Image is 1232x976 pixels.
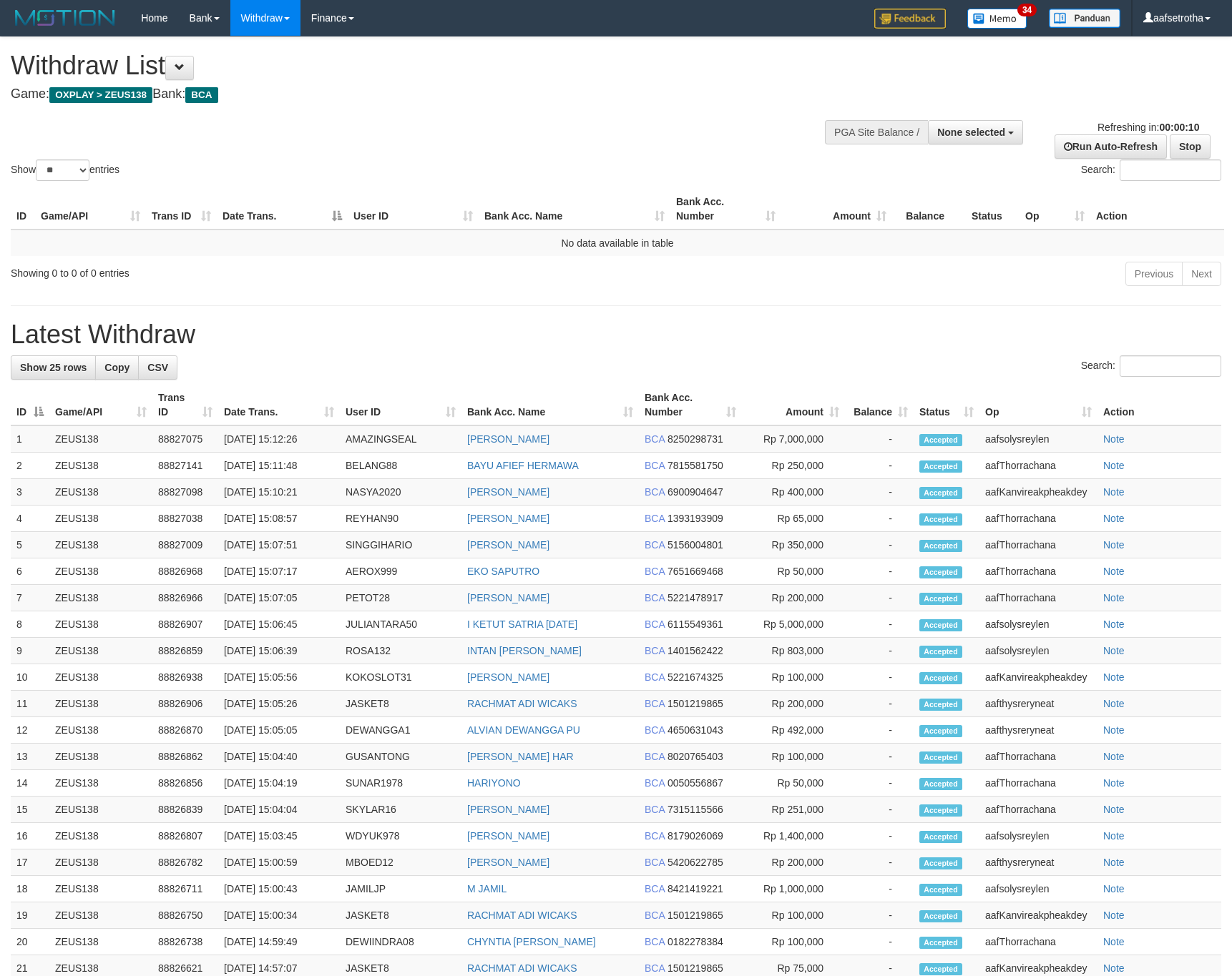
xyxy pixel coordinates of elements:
[742,691,845,717] td: Rp 200,000
[979,691,1097,717] td: aafthysreryneat
[218,876,340,902] td: [DATE] 15:00:43
[218,797,340,823] td: [DATE] 15:04:04
[1103,751,1125,762] a: Note
[919,699,962,711] span: Accepted
[340,453,461,479] td: BELANG88
[467,883,507,894] a: M JAMIL
[742,506,845,532] td: Rp 65,000
[845,425,914,453] td: -
[49,849,152,876] td: ZEUS138
[1103,724,1125,736] a: Note
[845,691,914,717] td: -
[1055,134,1167,159] a: Run Auto-Refresh
[340,664,461,691] td: KOKOSLOT31
[845,876,914,902] td: -
[919,884,962,896] span: Accepted
[11,902,49,929] td: 19
[645,698,665,709] span: BCA
[11,159,119,181] label: Show entries
[49,385,152,425] th: Game/API: activate to sort column ascending
[919,460,962,473] span: Accepted
[979,453,1097,479] td: aafThorrachana
[218,717,340,744] td: [DATE] 15:05:05
[919,434,962,446] span: Accepted
[467,486,549,498] a: [PERSON_NAME]
[49,717,152,744] td: ZEUS138
[845,744,914,770] td: -
[49,638,152,664] td: ZEUS138
[668,592,723,603] span: Copy 5221478917 to clipboard
[668,618,723,630] span: Copy 6115549361 to clipboard
[152,902,218,929] td: 88826750
[645,486,665,498] span: BCA
[919,593,962,605] span: Accepted
[11,797,49,823] td: 15
[979,479,1097,506] td: aafKanvireakpheakdey
[152,744,218,770] td: 88826862
[645,513,665,524] span: BCA
[919,513,962,526] span: Accepted
[11,717,49,744] td: 12
[845,611,914,638] td: -
[742,638,845,664] td: Rp 803,000
[845,506,914,532] td: -
[781,189,892,230] th: Amount: activate to sort column ascending
[152,385,218,425] th: Trans ID: activate to sort column ascending
[152,797,218,823] td: 88826839
[645,830,665,842] span: BCA
[152,823,218,849] td: 88826807
[49,876,152,902] td: ZEUS138
[668,698,723,709] span: Copy 1501219865 to clipboard
[467,698,577,709] a: RACHMAT ADI WICAKS
[11,355,96,380] a: Show 25 rows
[979,506,1097,532] td: aafThorrachana
[1103,883,1125,894] a: Note
[668,724,723,736] span: Copy 4650631043 to clipboard
[1125,262,1183,286] a: Previous
[979,638,1097,664] td: aafsolysreylen
[645,592,665,603] span: BCA
[340,823,461,849] td: WDYUK978
[919,751,962,764] span: Accepted
[845,532,914,558] td: -
[845,849,914,876] td: -
[874,9,946,29] img: Feedback.jpg
[1103,962,1125,974] a: Note
[49,902,152,929] td: ZEUS138
[11,87,807,102] h4: Game: Bank:
[467,539,549,551] a: [PERSON_NAME]
[49,797,152,823] td: ZEUS138
[742,717,845,744] td: Rp 492,000
[467,830,549,842] a: [PERSON_NAME]
[467,936,596,947] a: CHYNTIA [PERSON_NAME]
[742,744,845,770] td: Rp 100,000
[467,592,549,603] a: [PERSON_NAME]
[979,823,1097,849] td: aafsolysreylen
[742,611,845,638] td: Rp 5,000,000
[919,646,962,658] span: Accepted
[1120,355,1221,377] input: Search:
[1049,9,1120,28] img: panduan.png
[919,831,962,843] span: Accepted
[919,804,962,817] span: Accepted
[645,433,665,445] span: BCA
[340,532,461,558] td: SINGGIHARIO
[645,883,665,894] span: BCA
[11,260,503,280] div: Showing 0 to 0 of 0 entries
[1159,122,1199,133] strong: 00:00:10
[845,664,914,691] td: -
[919,566,962,578] span: Accepted
[152,453,218,479] td: 88827141
[11,823,49,849] td: 16
[340,876,461,902] td: JAMILJP
[668,486,723,498] span: Copy 6900904647 to clipboard
[36,159,89,181] select: Showentries
[979,770,1097,797] td: aafThorrachana
[668,539,723,551] span: Copy 5156004801 to clipboard
[218,664,340,691] td: [DATE] 15:05:56
[979,611,1097,638] td: aafsolysreylen
[914,385,979,425] th: Status: activate to sort column ascending
[645,460,665,471] span: BCA
[49,479,152,506] td: ZEUS138
[919,487,962,499] span: Accepted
